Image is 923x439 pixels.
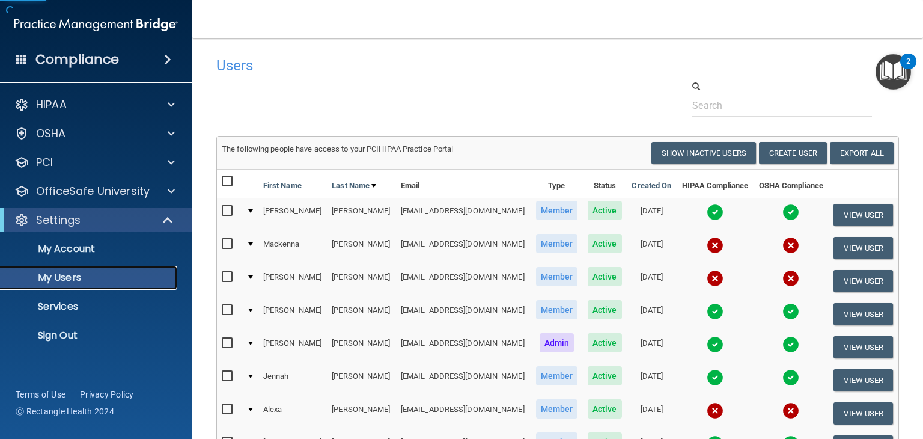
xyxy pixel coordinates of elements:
td: [PERSON_NAME] [327,397,396,430]
span: Member [536,300,578,319]
a: Terms of Use [16,388,65,401]
span: Member [536,399,578,419]
span: Member [536,366,578,385]
button: View User [833,303,893,325]
span: Active [588,234,622,253]
img: tick.e7d51cea.svg [707,336,723,353]
td: [PERSON_NAME] [258,265,327,298]
td: Jennah [258,364,327,397]
img: tick.e7d51cea.svg [782,336,799,353]
a: OfficeSafe University [14,184,175,198]
td: [EMAIL_ADDRESS][DOMAIN_NAME] [396,198,531,232]
p: Services [8,301,172,313]
span: Member [536,234,578,253]
img: tick.e7d51cea.svg [782,204,799,221]
button: View User [833,336,893,358]
img: cross.ca9f0e7f.svg [707,402,723,419]
td: [EMAIL_ADDRESS][DOMAIN_NAME] [396,298,531,331]
a: Created On [632,179,671,193]
span: Admin [540,333,574,352]
img: tick.e7d51cea.svg [707,204,723,221]
th: HIPAA Compliance [677,170,754,198]
td: [EMAIL_ADDRESS][DOMAIN_NAME] [396,364,531,397]
button: View User [833,204,893,226]
h4: Compliance [35,51,119,68]
div: 2 [906,61,910,77]
span: Active [588,399,622,419]
button: View User [833,270,893,292]
button: Open Resource Center, 2 new notifications [876,54,911,90]
p: My Account [8,243,172,255]
td: [EMAIL_ADDRESS][DOMAIN_NAME] [396,331,531,364]
span: Active [588,267,622,286]
td: [PERSON_NAME] [258,331,327,364]
p: My Users [8,272,172,284]
a: OSHA [14,126,175,141]
span: Active [588,300,622,319]
a: Export All [830,142,894,164]
td: [PERSON_NAME] [327,298,396,331]
td: [DATE] [627,298,677,331]
img: cross.ca9f0e7f.svg [782,270,799,287]
td: [DATE] [627,364,677,397]
a: Privacy Policy [80,388,134,401]
img: PMB logo [14,13,178,37]
td: [PERSON_NAME] [258,298,327,331]
td: Mackenna [258,232,327,265]
p: Sign Out [8,330,172,342]
td: [EMAIL_ADDRESS][DOMAIN_NAME] [396,397,531,430]
td: [DATE] [627,198,677,232]
span: Active [588,366,622,385]
td: [DATE] [627,265,677,298]
a: Last Name [332,179,376,193]
span: Active [588,333,622,352]
td: [PERSON_NAME] [327,198,396,232]
td: [PERSON_NAME] [327,265,396,298]
span: Member [536,267,578,286]
button: Show Inactive Users [651,142,756,164]
p: OfficeSafe University [36,184,150,198]
p: PCI [36,155,53,170]
button: View User [833,402,893,425]
img: cross.ca9f0e7f.svg [782,402,799,419]
td: [PERSON_NAME] [327,364,396,397]
span: The following people have access to your PCIHIPAA Practice Portal [222,144,454,153]
span: Ⓒ Rectangle Health 2024 [16,405,114,417]
th: Status [583,170,627,198]
img: tick.e7d51cea.svg [707,303,723,320]
td: Alexa [258,397,327,430]
td: [EMAIL_ADDRESS][DOMAIN_NAME] [396,232,531,265]
h4: Users [216,58,607,73]
th: OSHA Compliance [754,170,829,198]
a: HIPAA [14,97,175,112]
input: Search [692,94,872,117]
a: Settings [14,213,174,227]
img: cross.ca9f0e7f.svg [707,270,723,287]
p: OSHA [36,126,66,141]
button: Create User [759,142,827,164]
td: [DATE] [627,397,677,430]
th: Email [396,170,531,198]
button: View User [833,237,893,259]
img: tick.e7d51cea.svg [707,369,723,386]
p: Settings [36,213,81,227]
img: tick.e7d51cea.svg [782,303,799,320]
span: Active [588,201,622,220]
iframe: Drift Widget Chat Controller [716,360,909,408]
p: HIPAA [36,97,67,112]
a: First Name [263,179,302,193]
span: Member [536,201,578,220]
img: cross.ca9f0e7f.svg [707,237,723,254]
td: [DATE] [627,331,677,364]
td: [PERSON_NAME] [327,331,396,364]
a: PCI [14,155,175,170]
td: [PERSON_NAME] [327,232,396,265]
td: [EMAIL_ADDRESS][DOMAIN_NAME] [396,265,531,298]
td: [DATE] [627,232,677,265]
td: [PERSON_NAME] [258,198,327,232]
th: Type [531,170,583,198]
img: cross.ca9f0e7f.svg [782,237,799,254]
